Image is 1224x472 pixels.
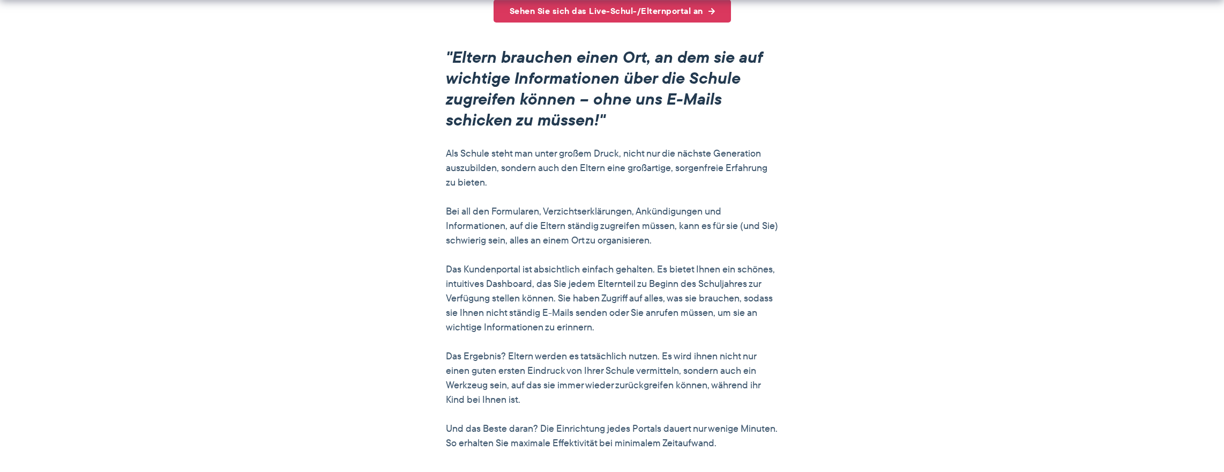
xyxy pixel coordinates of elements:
em: "Eltern brauchen einen Ort, an dem sie auf wichtige Informationen über die Schule zugreifen könne... [446,45,762,132]
p: Das Ergebnis? Eltern werden es tatsächlich nutzen. Es wird ihnen nicht nur einen guten ersten Ein... [446,349,778,407]
p: Als Schule steht man unter großem Druck, nicht nur die nächste Generation auszubilden, sondern au... [446,146,778,190]
p: Das Kundenportal ist absichtlich einfach gehalten. Es bietet Ihnen ein schönes, intuitives Dashbo... [446,262,778,335]
p: Und das Beste daran? Die Einrichtung jedes Portals dauert nur wenige Minuten. So erhalten Sie max... [446,422,778,451]
p: Bei all den Formularen, Verzichtserklärungen, Ankündigungen und Informationen, auf die Eltern stä... [446,204,778,248]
